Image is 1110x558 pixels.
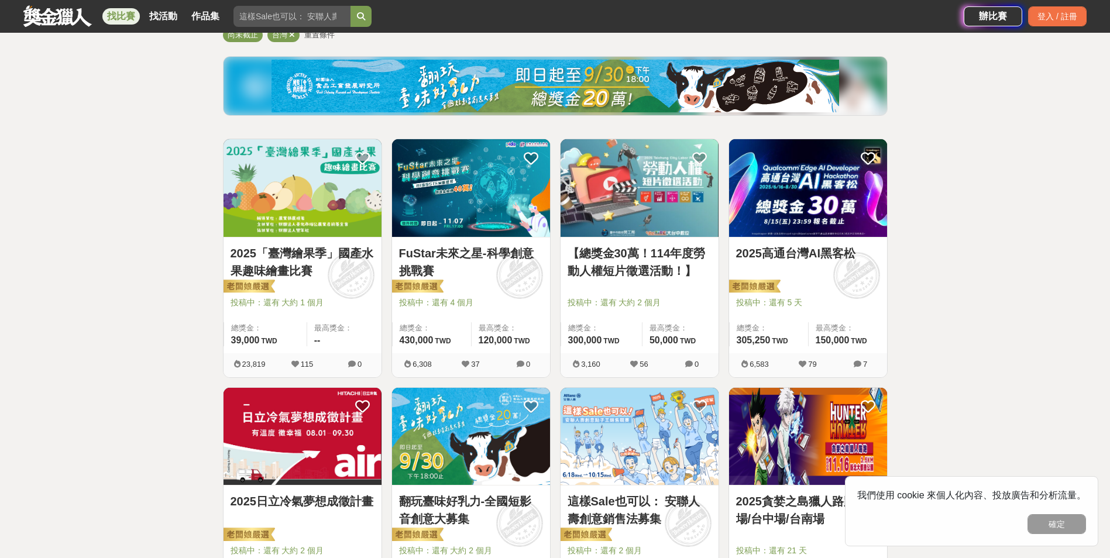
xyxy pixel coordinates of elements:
span: 投稿中：還有 大約 2 個月 [399,545,543,557]
a: 翻玩臺味好乳力-全國短影音創意大募集 [399,492,543,528]
span: 6,583 [750,360,769,368]
span: TWD [261,337,277,345]
span: TWD [680,337,696,345]
span: 56 [640,360,648,368]
a: Cover Image [561,139,719,237]
input: 這樣Sale也可以： 安聯人壽創意銷售法募集 [233,6,350,27]
span: 最高獎金： [816,322,880,334]
img: 老闆娘嚴選 [727,279,781,295]
span: 總獎金： [737,322,801,334]
img: 老闆娘嚴選 [221,527,275,543]
span: 7 [863,360,867,368]
span: 總獎金： [400,322,464,334]
span: 最高獎金： [314,322,374,334]
img: Cover Image [729,139,887,237]
span: TWD [851,337,867,345]
span: 37 [471,360,479,368]
a: FuStar未來之星-科學創意挑戰賽 [399,244,543,280]
img: Cover Image [392,388,550,485]
span: 最高獎金： [649,322,712,334]
img: Cover Image [729,388,887,485]
span: 115 [301,360,314,368]
span: 150,000 [816,335,850,345]
img: 老闆娘嚴選 [221,279,275,295]
span: 最高獎金： [479,322,543,334]
span: 6,308 [413,360,432,368]
a: Cover Image [224,139,382,237]
span: TWD [603,337,619,345]
img: bbde9c48-f993-4d71-8b4e-c9f335f69c12.jpg [272,60,839,112]
span: 300,000 [568,335,602,345]
span: TWD [772,337,788,345]
a: 這樣Sale也可以： 安聯人壽創意銷售法募集 [568,492,712,528]
img: Cover Image [224,139,382,237]
span: 投稿中：還有 5 天 [736,297,880,309]
img: Cover Image [224,388,382,485]
span: 投稿中：還有 21 天 [736,545,880,557]
a: 作品集 [187,8,224,25]
img: 老闆娘嚴選 [558,527,612,543]
div: 登入 / 註冊 [1028,6,1087,26]
span: 0 [526,360,530,368]
span: 120,000 [479,335,513,345]
span: 台灣 [272,30,287,39]
span: 我們使用 cookie 來個人化內容、投放廣告和分析流量。 [857,490,1086,500]
a: 2025高通台灣AI黑客松 [736,244,880,262]
span: 投稿中：還有 4 個月 [399,297,543,309]
span: 430,000 [400,335,434,345]
span: 投稿中：還有 大約 2 個月 [231,545,374,557]
a: Cover Image [392,139,550,237]
span: 投稿中：還有 大約 2 個月 [568,297,712,309]
span: 投稿中：還有 2 個月 [568,545,712,557]
span: 305,250 [737,335,771,345]
a: 2025「臺灣繪果季」國產水果趣味繪畫比賽 [231,244,374,280]
img: Cover Image [392,139,550,237]
a: 2025貪婪之島獵人路跑新北場/台中場/台南場 [736,492,880,528]
span: 79 [808,360,816,368]
a: 辦比賽 [964,6,1022,26]
span: 39,000 [231,335,260,345]
span: 0 [358,360,362,368]
a: 【總獎金30萬！114年度勞動人權短片徵選活動！】 [568,244,712,280]
img: 老闆娘嚴選 [390,527,444,543]
a: 找活動 [145,8,182,25]
span: 50,000 [649,335,678,345]
span: 投稿中：還有 大約 1 個月 [231,297,374,309]
span: 總獎金： [231,322,300,334]
span: 23,819 [242,360,266,368]
span: 3,160 [581,360,600,368]
img: Cover Image [561,388,719,485]
span: 總獎金： [568,322,635,334]
span: TWD [514,337,530,345]
span: 尚未截止 [228,30,258,39]
img: Cover Image [561,139,719,237]
a: 找比賽 [102,8,140,25]
a: 2025日立冷氣夢想成徵計畫 [231,492,374,510]
a: Cover Image [729,139,887,237]
span: 重置條件 [304,30,335,39]
span: -- [314,335,321,345]
img: 老闆娘嚴選 [390,279,444,295]
span: 0 [695,360,699,368]
button: 確定 [1027,514,1086,534]
span: TWD [435,337,451,345]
